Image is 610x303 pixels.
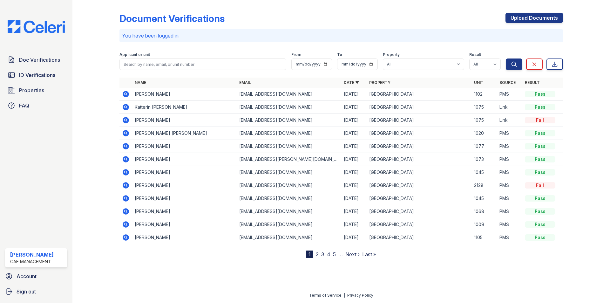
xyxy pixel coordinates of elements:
img: CE_Logo_Blue-a8612792a0a2168367f1c8372b55b34899dd931a85d93a1a3d3e32e68fde9ad4.png [3,20,70,33]
td: [GEOGRAPHIC_DATA] [367,88,471,101]
td: 1105 [471,231,497,244]
div: Fail [525,182,555,189]
span: ID Verifications [19,71,55,79]
label: From [291,52,301,57]
div: Pass [525,208,555,215]
td: [PERSON_NAME] [132,218,237,231]
td: [PERSON_NAME] [132,166,237,179]
td: [PERSON_NAME] [132,140,237,153]
td: [EMAIL_ADDRESS][DOMAIN_NAME] [237,140,341,153]
td: 1045 [471,192,497,205]
a: ID Verifications [5,69,67,81]
td: [GEOGRAPHIC_DATA] [367,101,471,114]
td: [PERSON_NAME] [132,88,237,101]
span: FAQ [19,102,29,109]
td: Katterin [PERSON_NAME] [132,101,237,114]
td: [EMAIL_ADDRESS][PERSON_NAME][DOMAIN_NAME] [237,153,341,166]
td: [GEOGRAPHIC_DATA] [367,205,471,218]
td: Link [497,114,522,127]
td: [DATE] [341,205,367,218]
td: [GEOGRAPHIC_DATA] [367,166,471,179]
td: PMS [497,192,522,205]
div: Pass [525,143,555,149]
span: Account [17,272,37,280]
td: PMS [497,153,522,166]
a: Property [369,80,390,85]
td: [GEOGRAPHIC_DATA] [367,231,471,244]
td: [GEOGRAPHIC_DATA] [367,114,471,127]
td: [PERSON_NAME] [PERSON_NAME] [132,127,237,140]
a: 5 [333,251,336,258]
td: 1073 [471,153,497,166]
td: [EMAIL_ADDRESS][DOMAIN_NAME] [237,114,341,127]
input: Search by name, email, or unit number [119,59,286,70]
a: Email [239,80,251,85]
td: [EMAIL_ADDRESS][DOMAIN_NAME] [237,166,341,179]
td: PMS [497,205,522,218]
label: Property [383,52,400,57]
div: Pass [525,91,555,97]
td: PMS [497,179,522,192]
td: [EMAIL_ADDRESS][DOMAIN_NAME] [237,205,341,218]
td: [DATE] [341,140,367,153]
a: Result [525,80,540,85]
td: 1020 [471,127,497,140]
span: Properties [19,86,44,94]
span: … [338,251,343,258]
td: [PERSON_NAME] [132,205,237,218]
td: [DATE] [341,166,367,179]
td: 1009 [471,218,497,231]
a: FAQ [5,99,67,112]
div: Document Verifications [119,13,225,24]
td: [EMAIL_ADDRESS][DOMAIN_NAME] [237,101,341,114]
td: [GEOGRAPHIC_DATA] [367,153,471,166]
a: 3 [321,251,324,258]
div: Pass [525,234,555,241]
td: [EMAIL_ADDRESS][DOMAIN_NAME] [237,192,341,205]
td: [GEOGRAPHIC_DATA] [367,179,471,192]
td: [DATE] [341,218,367,231]
td: [PERSON_NAME] [132,192,237,205]
a: 2 [316,251,319,258]
a: Name [135,80,146,85]
div: Fail [525,117,555,123]
td: [PERSON_NAME] [132,179,237,192]
a: Terms of Service [309,293,342,298]
td: PMS [497,166,522,179]
a: Privacy Policy [347,293,373,298]
td: [GEOGRAPHIC_DATA] [367,192,471,205]
td: 1068 [471,205,497,218]
div: Pass [525,169,555,176]
td: PMS [497,127,522,140]
td: [EMAIL_ADDRESS][DOMAIN_NAME] [237,179,341,192]
td: [GEOGRAPHIC_DATA] [367,140,471,153]
td: [GEOGRAPHIC_DATA] [367,218,471,231]
td: 1077 [471,140,497,153]
div: | [344,293,345,298]
a: Sign out [3,285,70,298]
span: Sign out [17,288,36,295]
td: [DATE] [341,101,367,114]
td: [DATE] [341,231,367,244]
td: 1102 [471,88,497,101]
div: 1 [306,251,313,258]
td: Link [497,101,522,114]
td: [EMAIL_ADDRESS][DOMAIN_NAME] [237,218,341,231]
a: Last » [362,251,376,258]
div: Pass [525,221,555,228]
td: [PERSON_NAME] [132,231,237,244]
td: [PERSON_NAME] [132,114,237,127]
a: Upload Documents [505,13,563,23]
a: Next › [345,251,360,258]
span: Doc Verifications [19,56,60,64]
a: Doc Verifications [5,53,67,66]
td: [EMAIL_ADDRESS][DOMAIN_NAME] [237,231,341,244]
td: PMS [497,140,522,153]
td: [EMAIL_ADDRESS][DOMAIN_NAME] [237,88,341,101]
td: 2128 [471,179,497,192]
a: Source [499,80,516,85]
a: 4 [327,251,330,258]
p: You have been logged in [122,32,560,39]
td: 1075 [471,114,497,127]
td: [EMAIL_ADDRESS][DOMAIN_NAME] [237,127,341,140]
